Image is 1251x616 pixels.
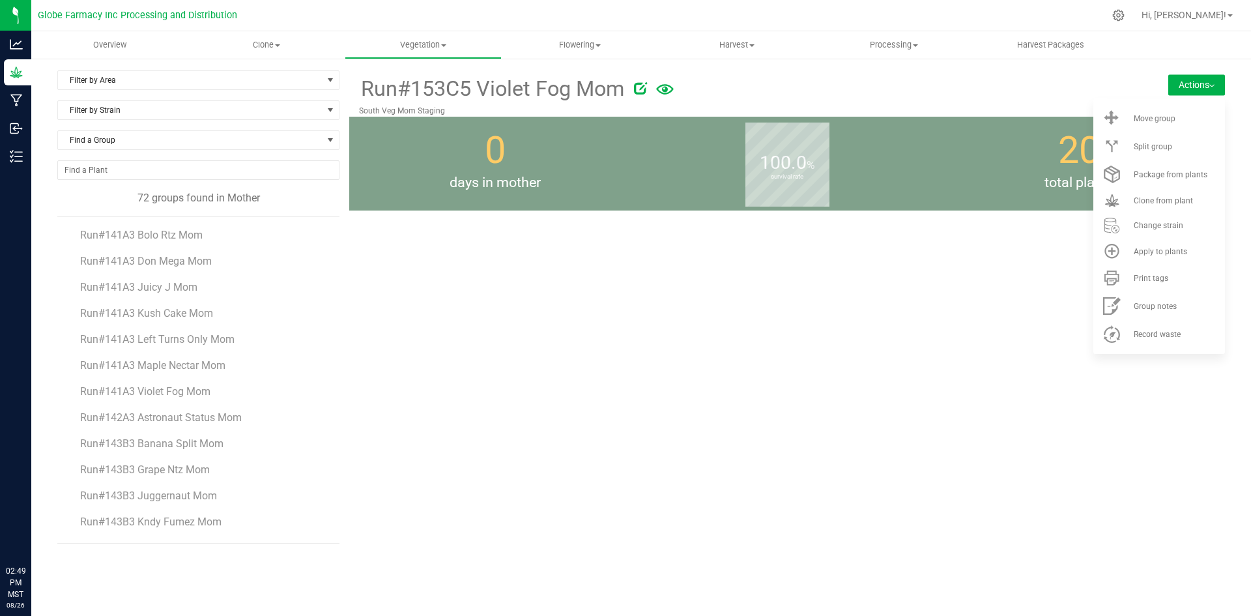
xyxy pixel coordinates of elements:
[1142,10,1226,20] span: Hi, [PERSON_NAME]!
[359,73,624,105] span: Run#153C5 Violet Fog Mom
[80,490,217,502] span: Run#143B3 Juggernaut Mom
[80,255,212,267] span: Run#141A3 Don Mega Mom
[745,119,829,235] b: survival rate
[80,281,197,293] span: Run#141A3 Juicy J Mom
[485,128,506,172] span: 0
[1134,221,1183,230] span: Change strain
[816,39,971,51] span: Processing
[10,122,23,135] inline-svg: Inbound
[1134,142,1172,151] span: Split group
[502,39,658,51] span: Flowering
[58,131,323,149] span: Find a Group
[6,600,25,610] p: 08/26
[58,161,339,179] input: NO DATA FOUND
[659,31,816,59] a: Harvest
[943,117,1215,211] group-info-box: Total number of plants
[80,437,223,450] span: Run#143B3 Banana Split Mom
[10,150,23,163] inline-svg: Inventory
[1134,114,1175,123] span: Move group
[10,94,23,107] inline-svg: Manufacturing
[359,105,1069,117] p: South Veg Mom Staging
[80,385,210,398] span: Run#141A3 Violet Fog Mom
[1134,170,1207,179] span: Package from plants
[80,463,210,476] span: Run#143B3 Grape Ntz Mom
[1134,196,1193,205] span: Clone from plant
[1110,9,1127,22] div: Manage settings
[502,31,659,59] a: Flowering
[80,516,222,528] span: Run#143B3 Kndy Fumez Mom
[999,39,1102,51] span: Harvest Packages
[651,117,923,211] group-info-box: Survival rate
[189,39,345,51] span: Clone
[38,10,237,21] span: Globe Farmacy Inc Processing and Distribution
[80,307,213,319] span: Run#141A3 Kush Cake Mom
[80,229,203,241] span: Run#141A3 Bolo Rtz Mom
[10,38,23,51] inline-svg: Analytics
[10,66,23,79] inline-svg: Grow
[1134,274,1168,283] span: Print tags
[1134,302,1177,311] span: Group notes
[359,117,631,211] group-info-box: Days in mother
[345,31,502,59] a: Vegetation
[58,71,323,89] span: Filter by Area
[80,411,242,424] span: Run#142A3 Astronaut Status Mom
[1134,330,1181,339] span: Record waste
[188,31,345,59] a: Clone
[345,39,501,51] span: Vegetation
[80,359,225,372] span: Run#141A3 Maple Nectar Mom
[323,71,339,89] span: select
[933,173,1225,194] span: total plants
[31,31,188,59] a: Overview
[13,512,52,551] iframe: Resource center
[1134,247,1187,256] span: Apply to plants
[80,333,235,345] span: Run#141A3 Left Turns Only Mom
[1168,74,1225,95] button: Actions
[815,31,972,59] a: Processing
[6,565,25,600] p: 02:49 PM MST
[76,39,144,51] span: Overview
[659,39,815,51] span: Harvest
[57,190,339,206] div: 72 groups found in Mother
[972,31,1129,59] a: Harvest Packages
[80,542,213,554] span: Run#143B3 LCG x SST Mom
[1058,128,1100,172] span: 20
[58,101,323,119] span: Filter by Strain
[349,173,641,194] span: days in mother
